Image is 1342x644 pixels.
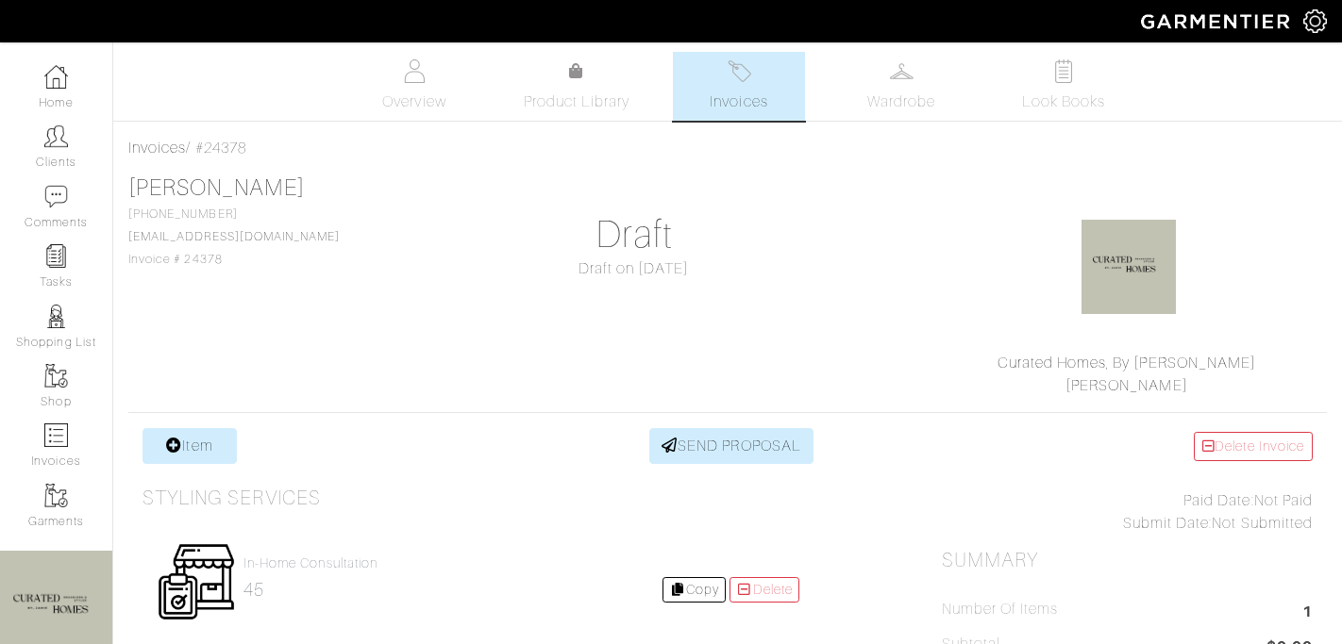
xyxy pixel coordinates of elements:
img: gear-icon-white-bd11855cb880d31180b6d7d6211b90ccbf57a29d726f0c71d8c61bd08dd39cc2.png [1303,9,1327,33]
span: Submit Date: [1123,515,1213,532]
a: Invoices [673,52,805,121]
img: todo-9ac3debb85659649dc8f770b8b6100bb5dab4b48dedcbae339e5042a72dfd3cc.svg [1052,59,1076,83]
a: Delete Invoice [1194,432,1313,461]
img: garments-icon-b7da505a4dc4fd61783c78ac3ca0ef83fa9d6f193b1c9dc38574b1d14d53ca28.png [44,484,68,507]
img: orders-27d20c2124de7fd6de4e0e44c1d41de31381a507db9b33961299e4e07d508b8c.svg [728,59,751,83]
span: Invoices [710,91,767,113]
a: [EMAIL_ADDRESS][DOMAIN_NAME] [128,230,340,243]
span: Wardrobe [867,91,935,113]
h1: Draft [448,212,819,257]
img: garmentier-logo-header-white-b43fb05a5012e4ada735d5af1a66efaba907eab6374d6393d1fbf88cb4ef424d.png [1132,5,1303,38]
div: Not Paid Not Submitted [942,489,1313,535]
span: Product Library [524,91,630,113]
a: Invoices [128,140,186,157]
span: Paid Date: [1183,492,1254,509]
img: basicinfo-40fd8af6dae0f16599ec9e87c0ef1c0a1fdea2edbe929e3d69a839185d80c458.svg [403,59,427,83]
img: wardrobe-487a4870c1b7c33e795ec22d11cfc2ed9d08956e64fb3008fe2437562e282088.svg [890,59,914,83]
h3: Styling Services [143,487,321,510]
h2: Summary [942,549,1313,572]
div: / #24378 [128,137,1327,159]
img: Womens_Service-b2905c8a555b134d70f80a63ccd9711e5cb40bac1cff00c12a43f244cd2c1cd3.png [157,542,236,621]
a: Wardrobe [835,52,967,121]
span: 1 [1302,601,1313,626]
a: [PERSON_NAME] [1065,377,1188,394]
a: SEND PROPOSAL [649,428,814,464]
a: Delete [730,577,799,603]
img: dashboard-icon-dbcd8f5a0b271acd01030246c82b418ddd0df26cd7fceb0bd07c9910d44c42f6.png [44,65,68,89]
img: orders-icon-0abe47150d42831381b5fb84f609e132dff9fe21cb692f30cb5eec754e2cba89.png [44,423,68,447]
a: Curated Homes, By [PERSON_NAME] [998,355,1257,372]
a: Overview [348,52,480,121]
img: f1sLSt6sjhtqviGWfno3z99v.jpg [1082,220,1176,314]
span: Overview [382,91,445,113]
img: comment-icon-a0a6a9ef722e966f86d9cbdc48e553b5cf19dbc54f86b18d962a5391bc8f6eb6.png [44,185,68,208]
h5: Number of Items [942,601,1059,619]
img: garments-icon-b7da505a4dc4fd61783c78ac3ca0ef83fa9d6f193b1c9dc38574b1d14d53ca28.png [44,364,68,388]
img: clients-icon-6bae9207a08558b7cb47a8932f037763ab4055f8c8b6bfacd5dc20c3e0201464.png [44,124,68,148]
a: Copy [663,577,726,603]
a: Item [143,428,237,464]
img: reminder-icon-8004d30b9f0a5d33ae49ab947aed9ed385cf756f9e5892f1edd6e32f2345188e.png [44,244,68,268]
h4: In-Home Consultation [243,555,377,571]
span: [PHONE_NUMBER] Invoice # 24378 [128,207,340,266]
div: Draft on [DATE] [448,257,819,280]
img: stylists-icon-eb353228a002819b7ec25b43dbf5f0378dd9e0616d9560372ff212230b889e62.png [44,305,68,328]
a: Look Books [998,52,1130,121]
span: Look Books [1022,91,1106,113]
a: In-Home Consultation 45 [243,555,377,601]
a: Product Library [511,60,643,113]
h2: 45 [243,579,377,601]
a: [PERSON_NAME] [128,175,305,200]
